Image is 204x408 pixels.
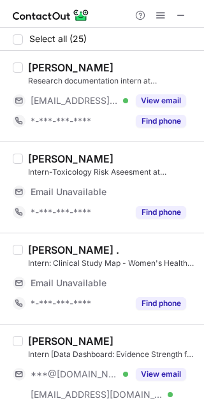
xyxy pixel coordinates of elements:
div: Research documentation intern at [GEOGRAPHIC_DATA] [28,75,196,87]
div: [PERSON_NAME] [28,335,113,347]
span: [EMAIL_ADDRESS][DOMAIN_NAME] [31,389,163,400]
button: Reveal Button [136,297,186,310]
img: ContactOut v5.3.10 [13,8,89,23]
span: [EMAIL_ADDRESS][DOMAIN_NAME] [31,95,119,106]
div: [PERSON_NAME] [28,152,113,165]
div: Intern: Clinical Study Map - Women's Health Supplements at [GEOGRAPHIC_DATA] [28,258,196,269]
button: Reveal Button [136,94,186,107]
span: ***@[DOMAIN_NAME] [31,368,119,380]
span: Select all (25) [29,34,87,44]
button: Reveal Button [136,368,186,381]
span: Email Unavailable [31,277,106,289]
div: Intern [Data Dashboard: Evidence Strength for Supplement Categories] Research and documentation a... [28,349,196,360]
button: Reveal Button [136,115,186,127]
div: [PERSON_NAME] [28,61,113,74]
div: [PERSON_NAME] . [28,244,119,256]
div: Intern-Toxicology Risk Aseesment at Clinivance [28,166,196,178]
span: Email Unavailable [31,186,106,198]
button: Reveal Button [136,206,186,219]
